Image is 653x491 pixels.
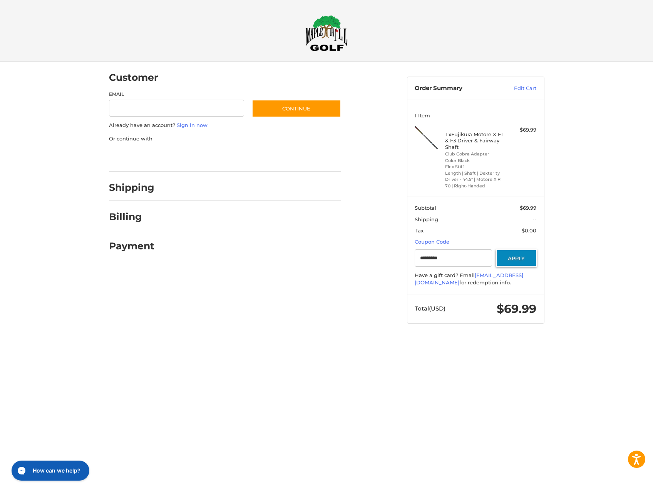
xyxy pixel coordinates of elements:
[497,85,536,92] a: Edit Cart
[177,122,208,128] a: Sign in now
[109,122,341,129] p: Already have an account?
[109,91,244,98] label: Email
[532,216,536,222] span: --
[445,151,504,157] li: Club Cobra Adapter
[305,15,348,51] img: Maple Hill Golf
[109,182,154,194] h2: Shipping
[252,100,341,117] button: Continue
[445,131,504,150] h4: 1 x Fujikura Motore X F1 & F3 Driver & Fairway Shaft
[415,227,424,234] span: Tax
[109,135,341,143] p: Or continue with
[497,302,536,316] span: $69.99
[415,239,449,245] a: Coupon Code
[445,157,504,164] li: Color Black
[415,272,536,287] div: Have a gift card? Email for redemption info.
[415,85,497,92] h3: Order Summary
[106,150,164,164] iframe: PayPal-paypal
[445,164,504,170] li: Flex Stiff
[415,249,492,267] input: Gift Certificate or Coupon Code
[506,126,536,134] div: $69.99
[415,305,445,312] span: Total (USD)
[237,150,295,164] iframe: PayPal-venmo
[109,211,154,223] h2: Billing
[172,150,229,164] iframe: PayPal-paylater
[109,72,158,84] h2: Customer
[109,240,154,252] h2: Payment
[8,458,92,483] iframe: Gorgias live chat messenger
[445,170,504,189] li: Length | Shaft | Dexterity Driver - 44.5" | Motore X F1 70 | Right-Handed
[522,227,536,234] span: $0.00
[415,205,436,211] span: Subtotal
[415,112,536,119] h3: 1 Item
[496,249,537,267] button: Apply
[415,216,438,222] span: Shipping
[520,205,536,211] span: $69.99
